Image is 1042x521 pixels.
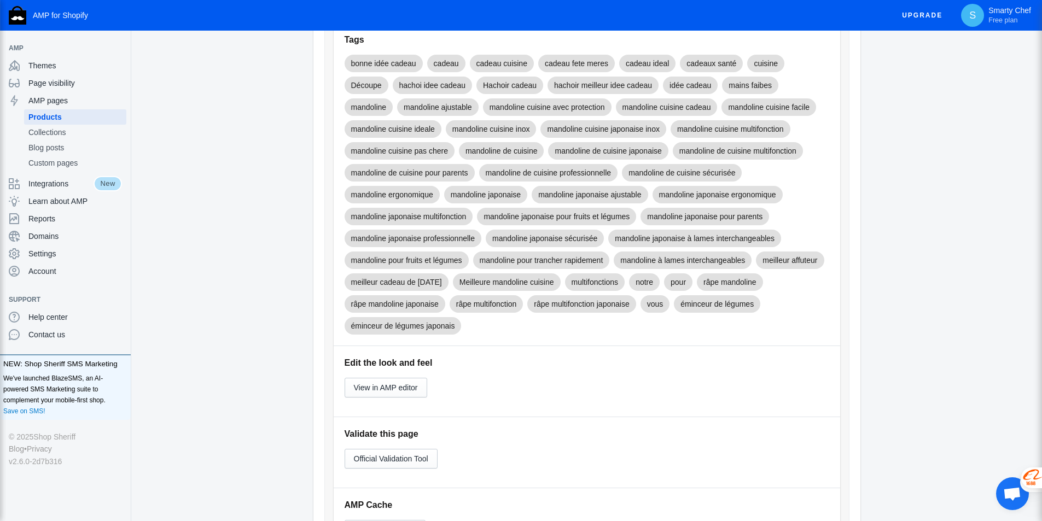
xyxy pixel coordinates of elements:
[470,55,534,72] mat-chip: cadeau cuisine
[345,357,829,368] h5: Edit the look and feel
[453,273,561,291] mat-chip: Meilleure mandoline cuisine
[28,213,122,224] span: Reports
[345,142,455,160] mat-chip: mandoline cuisine pas chere
[28,78,122,89] span: Page visibility
[24,125,126,140] a: Collections
[28,312,122,323] span: Help center
[28,157,122,168] span: Custom pages
[345,317,462,335] mat-chip: éminceur de légumes japonais
[548,77,659,94] mat-chip: hachoir meilleur idee cadeau
[893,5,951,26] button: Upgrade
[673,142,803,160] mat-chip: mandoline de cuisine multifonction
[345,98,393,116] mat-chip: mandoline
[345,428,829,440] h5: Validate this page
[4,57,126,74] a: Themes
[28,178,94,189] span: Integrations
[450,295,523,313] mat-chip: râpe multifonction
[4,245,126,262] a: Settings
[988,16,1017,25] span: Free plan
[653,186,783,203] mat-chip: mandoline japonaise ergonomique
[345,499,829,511] h5: AMP Cache
[345,164,475,182] mat-chip: mandoline de cuisine pour parents
[629,273,660,291] mat-chip: notre
[28,95,122,106] span: AMP pages
[446,120,537,138] mat-chip: mandoline cuisine inox
[641,295,670,313] mat-chip: vous
[721,98,816,116] mat-chip: mandoline cuisine facile
[345,454,438,463] a: Official Validation Tool
[477,208,636,225] mat-chip: mandoline japonaise pour fruits et légumes
[28,127,122,138] span: Collections
[27,443,52,455] a: Privacy
[902,5,942,25] span: Upgrade
[4,262,126,280] a: Account
[28,112,122,122] span: Products
[345,34,829,45] h5: Tags
[988,6,1031,25] p: Smarty Chef
[608,230,781,247] mat-chip: mandoline japonaise à lames interchangeables
[9,294,111,305] span: Support
[479,164,618,182] mat-chip: mandoline de cuisine professionnelle
[4,227,126,245] a: Domains
[476,77,543,94] mat-chip: Hachoir cadeau
[345,55,423,72] mat-chip: bonne idée cadeau
[33,431,75,443] a: Shop Sheriff
[9,43,111,54] span: AMP
[622,164,742,182] mat-chip: mandoline de cuisine sécurisée
[9,431,122,443] div: © 2025
[486,230,604,247] mat-chip: mandoline japonaise sécurisée
[722,77,778,94] mat-chip: mains faibes
[680,55,743,72] mat-chip: cadeaux santé
[671,120,790,138] mat-chip: mandoline cuisine multifonction
[4,210,126,227] a: Reports
[9,443,122,455] div: •
[397,98,479,116] mat-chip: mandoline ajustable
[473,251,610,269] mat-chip: mandoline pour trancher rapidement
[3,406,45,417] a: Save on SMS!
[4,74,126,92] a: Page visibility
[4,326,126,343] a: Contact us
[619,55,676,72] mat-chip: cadeau ideal
[28,196,122,207] span: Learn about AMP
[345,449,438,469] button: Official Validation Tool
[28,266,122,277] span: Account
[345,273,449,291] mat-chip: meilleur cadeau de [DATE]
[345,208,473,225] mat-chip: mandoline japonaise multifonction
[532,186,648,203] mat-chip: mandoline japonaise ajustable
[427,55,465,72] mat-chip: cadeau
[616,98,718,116] mat-chip: mandoline cuisine cadeau
[540,120,666,138] mat-chip: mandoline cuisine japonaise inox
[4,192,126,210] a: Learn about AMP
[33,11,88,20] span: AMP for Shopify
[674,295,760,313] mat-chip: éminceur de légumes
[28,231,122,242] span: Domains
[345,295,445,313] mat-chip: râpe mandoline japonaise
[459,142,544,160] mat-chip: mandoline de cuisine
[24,140,126,155] a: Blog posts
[111,46,129,50] button: Add a sales channel
[345,186,440,203] mat-chip: mandoline ergonomique
[4,175,126,192] a: IntegrationsNew
[24,109,126,125] a: Products
[527,295,636,313] mat-chip: râpe multifonction japonaise
[345,230,482,247] mat-chip: mandoline japonaise professionnelle
[354,383,418,392] span: View in AMP editor
[697,273,763,291] mat-chip: râpe mandoline
[967,10,978,21] span: S
[444,186,527,203] mat-chip: mandoline japonaise
[28,60,122,71] span: Themes
[111,297,129,302] button: Add a sales channel
[641,208,769,225] mat-chip: mandoline japonaise pour parents
[996,477,1029,510] div: Ouvrir le chat
[548,142,668,160] mat-chip: mandoline de cuisine japonaise
[345,251,469,269] mat-chip: mandoline pour fruits et légumes
[28,142,122,153] span: Blog posts
[345,77,388,94] mat-chip: Découpe
[24,155,126,171] a: Custom pages
[614,251,752,269] mat-chip: mandoline à lames interchangeables
[565,273,625,291] mat-chip: multifonctions
[756,251,824,269] mat-chip: meilleur affuteur
[9,6,26,25] img: Shop Sheriff Logo
[345,120,441,138] mat-chip: mandoline cuisine ideale
[663,77,718,94] mat-chip: idée cadeau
